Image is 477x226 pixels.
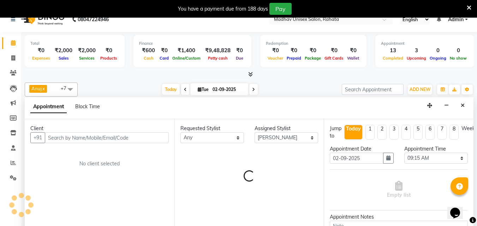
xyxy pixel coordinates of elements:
[78,10,109,29] b: 08047224946
[345,56,361,61] span: Wallet
[30,47,52,55] div: ₹0
[234,56,245,61] span: Due
[323,56,345,61] span: Gift Cards
[330,213,468,221] div: Appointment Notes
[345,47,361,55] div: ₹0
[171,47,202,55] div: ₹1,400
[18,10,66,29] img: logo
[30,100,67,113] span: Appointment
[387,181,411,199] span: Empty list
[206,56,229,61] span: Petty cash
[448,47,469,55] div: 0
[99,47,119,55] div: ₹0
[57,56,71,61] span: Sales
[77,56,96,61] span: Services
[323,47,345,55] div: ₹0
[139,47,158,55] div: ₹600
[266,47,285,55] div: ₹0
[31,86,42,91] span: Anuj
[142,56,155,61] span: Cash
[410,87,430,92] span: ADD NEW
[210,84,246,95] input: 2025-09-02
[330,145,393,153] div: Appointment Date
[448,16,464,23] span: Admin
[404,145,468,153] div: Appointment Time
[45,132,169,143] input: Search by Name/Mobile/Email/Code
[428,47,448,55] div: 0
[437,125,447,140] li: 7
[425,125,435,140] li: 6
[30,125,169,132] div: Client
[401,125,411,140] li: 4
[75,103,100,110] span: Block Time
[30,56,52,61] span: Expenses
[266,56,285,61] span: Voucher
[61,85,72,91] span: +7
[139,41,246,47] div: Finance
[202,47,233,55] div: ₹9,48,828
[285,47,303,55] div: ₹0
[458,100,468,111] button: Close
[405,47,428,55] div: 3
[447,198,470,219] iframe: chat widget
[162,84,180,95] span: Today
[405,56,428,61] span: Upcoming
[342,84,404,95] input: Search Appointment
[30,132,45,143] button: +91
[408,85,432,94] button: ADD NEW
[52,47,75,55] div: ₹2,000
[30,41,119,47] div: Total
[330,125,341,140] div: Jump to
[381,56,405,61] span: Completed
[180,125,244,132] div: Requested Stylist
[171,56,202,61] span: Online/Custom
[266,41,361,47] div: Redemption
[413,125,423,140] li: 5
[303,56,323,61] span: Package
[377,125,387,140] li: 2
[196,87,210,92] span: Tue
[448,56,469,61] span: No show
[158,47,171,55] div: ₹0
[158,56,171,61] span: Card
[269,3,292,15] button: Pay
[47,160,152,167] div: No client selected
[42,86,45,91] a: x
[381,47,405,55] div: 13
[285,56,303,61] span: Prepaid
[255,125,318,132] div: Assigned Stylist
[365,125,375,140] li: 1
[381,41,469,47] div: Appointment
[346,125,361,133] div: Today
[428,56,448,61] span: Ongoing
[99,56,119,61] span: Products
[75,47,99,55] div: ₹2,000
[233,47,246,55] div: ₹0
[449,125,459,140] li: 8
[303,47,323,55] div: ₹0
[330,153,383,164] input: yyyy-mm-dd
[178,5,268,13] div: You have a payment due from 188 days
[389,125,399,140] li: 3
